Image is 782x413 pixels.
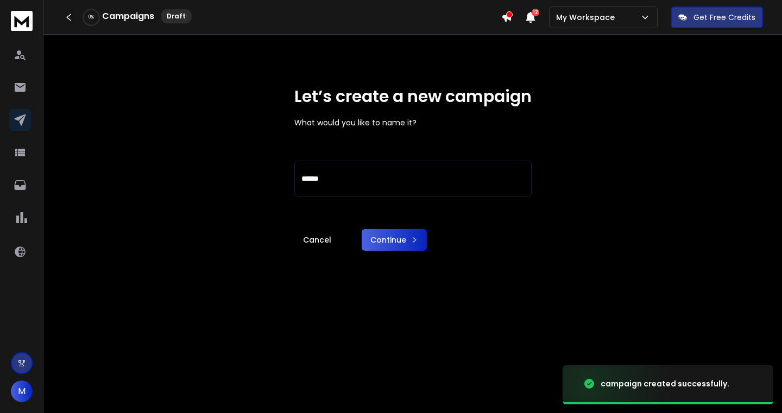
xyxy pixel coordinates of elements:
button: M [11,380,33,402]
p: 0 % [89,14,94,21]
a: Cancel [294,229,340,251]
img: logo [11,11,33,31]
div: campaign created successfully. [601,378,729,389]
div: Draft [161,9,192,23]
span: 12 [532,9,539,16]
h1: Let’s create a new campaign [294,87,532,106]
button: Get Free Credits [671,7,763,28]
p: Get Free Credits [693,12,755,23]
p: What would you like to name it? [294,117,532,128]
h1: Campaigns [102,10,154,23]
p: My Workspace [556,12,619,23]
button: Continue [362,229,427,251]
